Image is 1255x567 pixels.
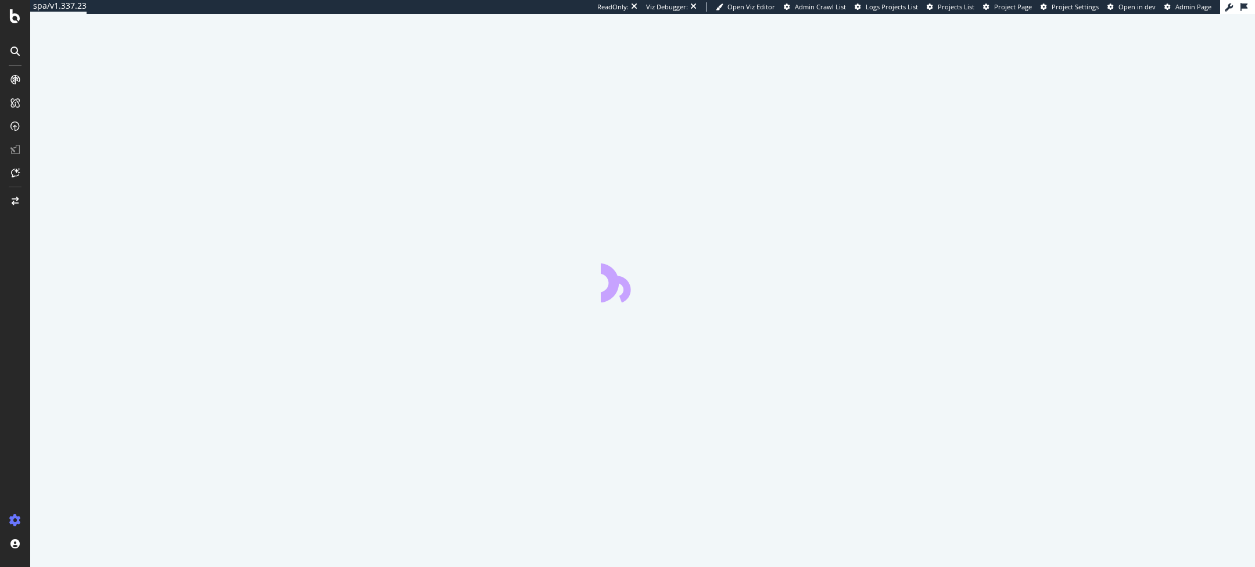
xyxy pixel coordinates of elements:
a: Project Settings [1041,2,1099,12]
div: animation [601,261,684,302]
span: Open in dev [1118,2,1156,11]
span: Logs Projects List [866,2,918,11]
a: Projects List [927,2,974,12]
a: Admin Crawl List [784,2,846,12]
span: Open Viz Editor [727,2,775,11]
div: ReadOnly: [597,2,629,12]
div: Viz Debugger: [646,2,688,12]
a: Admin Page [1164,2,1211,12]
a: Project Page [983,2,1032,12]
span: Project Page [994,2,1032,11]
span: Project Settings [1052,2,1099,11]
span: Projects List [938,2,974,11]
a: Open in dev [1107,2,1156,12]
a: Open Viz Editor [716,2,775,12]
span: Admin Crawl List [795,2,846,11]
a: Logs Projects List [855,2,918,12]
span: Admin Page [1175,2,1211,11]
